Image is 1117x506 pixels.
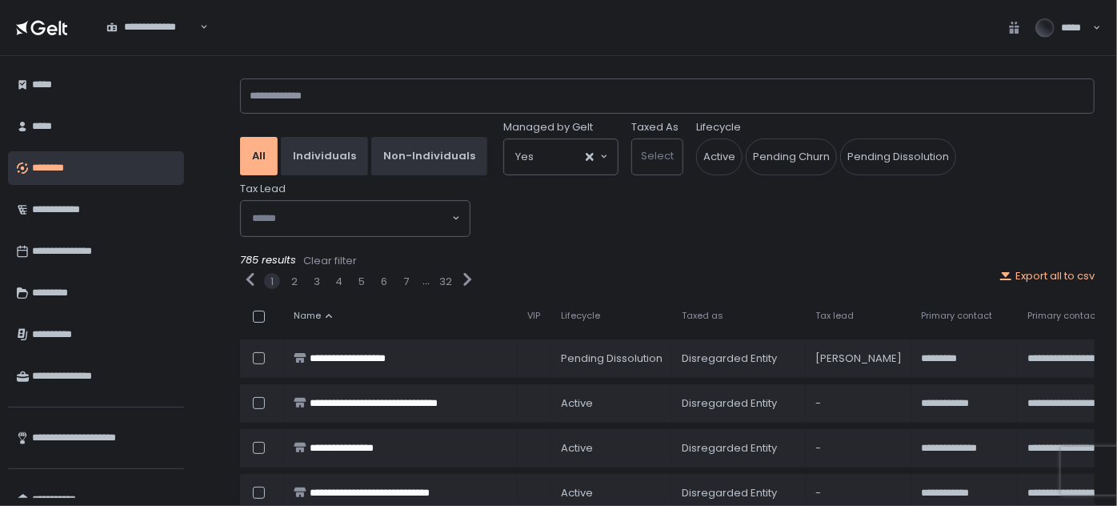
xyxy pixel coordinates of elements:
span: pending Dissolution [840,139,956,175]
span: active [696,139,743,175]
div: [PERSON_NAME] [815,351,902,366]
span: active [561,486,593,500]
button: 4 [336,275,343,289]
span: Tax Lead [240,182,286,196]
input: Search for option [252,211,450,227]
span: Name [294,310,321,322]
span: Lifecycle [561,310,600,322]
button: 32 [439,275,452,289]
span: Primary contact [921,310,992,322]
div: 785 results [240,253,1095,269]
span: active [561,396,593,411]
input: Search for option [106,34,198,50]
div: Disregarded Entity [682,486,796,500]
div: Search for option [241,201,470,236]
div: Individuals [293,149,356,163]
button: 2 [291,275,298,289]
div: All [252,149,266,163]
span: VIP [527,310,540,322]
button: 6 [381,275,387,289]
label: Lifecycle [696,120,741,135]
button: 3 [314,275,320,289]
button: Clear Selected [586,153,594,161]
div: - [815,441,902,456]
div: Disregarded Entity [682,351,796,366]
div: - [815,486,902,500]
span: Taxed as [682,310,723,322]
div: Search for option [96,11,208,44]
span: Managed by Gelt [503,120,593,135]
button: 5 [358,275,365,289]
label: Taxed As [631,120,679,135]
button: Clear filter [302,253,358,269]
div: Clear filter [303,254,357,268]
span: pending Churn [746,139,837,175]
div: Disregarded Entity [682,396,796,411]
span: Select [641,148,674,163]
button: Individuals [281,137,368,175]
span: Yes [515,149,534,165]
button: Export all to csv [999,269,1095,283]
button: 1 [270,275,274,289]
div: ... [422,274,430,288]
button: 7 [404,275,410,289]
div: Search for option [504,139,618,175]
span: Tax lead [815,310,854,322]
button: Non-Individuals [371,137,487,175]
button: All [240,137,278,175]
input: Search for option [534,149,584,165]
div: Non-Individuals [383,149,475,163]
div: - [815,396,902,411]
div: Disregarded Entity [682,441,796,456]
span: active [561,441,593,456]
span: pending Dissolution [561,351,663,366]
